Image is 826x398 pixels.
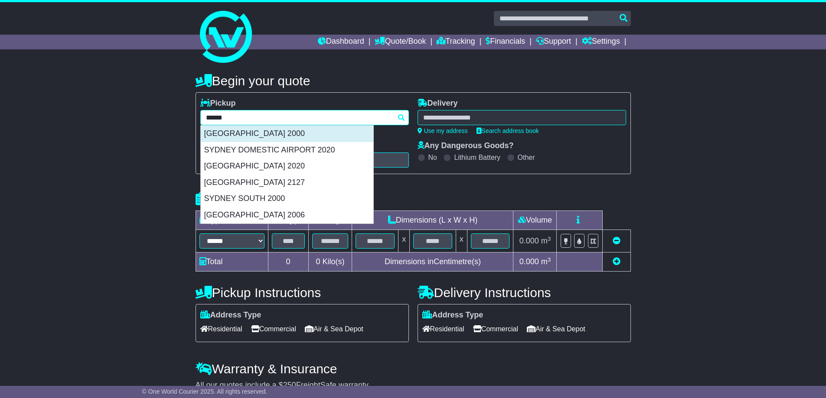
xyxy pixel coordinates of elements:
[418,99,458,108] label: Delivery
[196,211,268,230] td: Type
[454,153,500,162] label: Lithium Battery
[541,257,551,266] span: m
[422,311,483,320] label: Address Type
[536,35,571,49] a: Support
[201,191,373,207] div: SYDNEY SOUTH 2000
[352,252,513,272] td: Dimensions in Centimetre(s)
[541,236,551,245] span: m
[513,211,557,230] td: Volume
[422,322,464,336] span: Residential
[375,35,426,49] a: Quote/Book
[437,35,475,49] a: Tracking
[428,153,437,162] label: No
[418,285,631,300] h4: Delivery Instructions
[196,381,631,390] div: All our quotes include a $ FreightSafe warranty.
[196,362,631,376] h4: Warranty & Insurance
[418,141,514,151] label: Any Dangerous Goods?
[201,158,373,175] div: [GEOGRAPHIC_DATA] 2020
[316,257,320,266] span: 0
[201,207,373,223] div: [GEOGRAPHIC_DATA] 2006
[527,322,585,336] span: Air & Sea Depot
[613,257,620,266] a: Add new item
[548,236,551,242] sup: 3
[486,35,525,49] a: Financials
[201,126,373,142] div: [GEOGRAPHIC_DATA] 2000
[305,322,363,336] span: Air & Sea Depot
[200,311,261,320] label: Address Type
[283,381,296,389] span: 250
[456,230,467,252] td: x
[142,388,268,395] span: © One World Courier 2025. All rights reserved.
[201,175,373,191] div: [GEOGRAPHIC_DATA] 2127
[196,74,631,88] h4: Begin your quote
[251,322,296,336] span: Commercial
[308,252,352,272] td: Kilo(s)
[196,252,268,272] td: Total
[613,236,620,245] a: Remove this item
[582,35,620,49] a: Settings
[196,285,409,300] h4: Pickup Instructions
[548,256,551,263] sup: 3
[473,322,518,336] span: Commercial
[398,230,410,252] td: x
[418,127,468,134] a: Use my address
[518,153,535,162] label: Other
[519,236,539,245] span: 0.000
[268,252,308,272] td: 0
[352,211,513,230] td: Dimensions (L x W x H)
[200,99,236,108] label: Pickup
[196,192,304,206] h4: Package details |
[200,110,409,125] typeahead: Please provide city
[318,35,364,49] a: Dashboard
[201,142,373,159] div: SYDNEY DOMESTIC AIRPORT 2020
[200,322,242,336] span: Residential
[519,257,539,266] span: 0.000
[477,127,539,134] a: Search address book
